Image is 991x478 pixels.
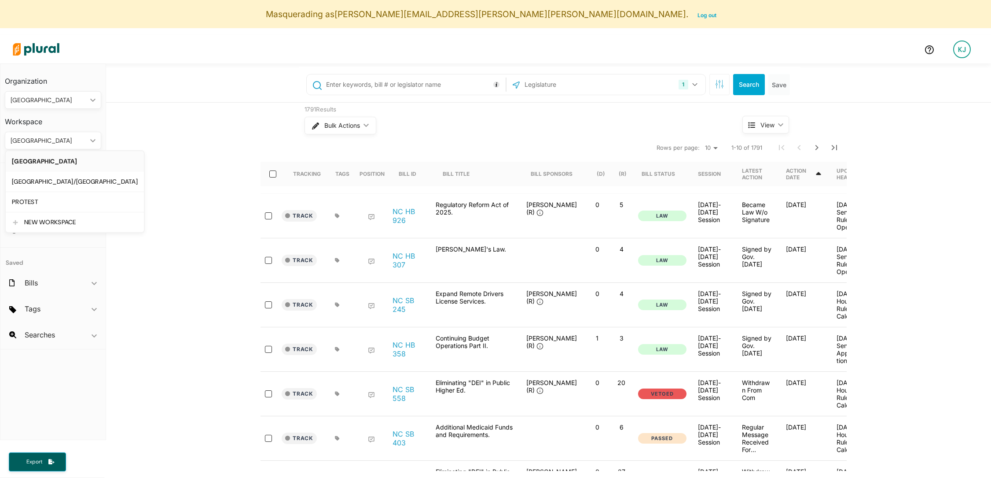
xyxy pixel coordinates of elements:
[368,347,375,354] div: Add Position Statement
[368,392,375,399] div: Add Position Statement
[638,300,686,311] button: Law
[698,201,728,223] div: [DATE]-[DATE] Session
[305,117,376,134] button: Bulk Actions
[12,158,138,165] div: [GEOGRAPHIC_DATA]
[742,162,772,186] div: Latest Action
[531,170,573,177] div: Bill Sponsors
[431,290,519,320] div: Expand Remote Drivers License Services.
[613,379,630,386] p: 20
[698,162,729,186] div: Session
[735,334,779,364] div: Signed by Gov. [DATE]
[265,301,272,308] input: select-row-state-nc-2025-sb245
[526,334,577,349] span: [PERSON_NAME] (R)
[735,201,779,231] div: Became Law W/o Signature
[597,170,605,177] div: (D)
[837,334,866,364] p: [DATE] - Senate Appropriations/Base Budget
[953,41,971,58] div: KJ
[638,433,686,444] button: Passed
[698,170,721,177] div: Session
[826,139,843,156] button: Last Page
[12,198,138,206] div: PROTEST
[657,144,700,152] span: Rows per page:
[773,139,790,156] button: First Page
[335,302,340,308] div: Add tags
[524,76,618,93] input: Legislature
[335,162,349,186] div: Tags
[698,423,728,446] div: [DATE]-[DATE] Session
[613,245,630,253] p: 4
[265,390,272,397] input: select-row-state-nc-2025-sb558
[638,389,686,400] button: Vetoed
[613,468,630,475] p: 27
[265,257,272,264] input: select-row-state-nc-2025-hb307
[11,96,87,105] div: [GEOGRAPHIC_DATA]
[282,210,317,222] button: Track
[368,303,375,310] div: Add Position Statement
[11,136,87,145] div: [GEOGRAPHIC_DATA]
[368,258,375,265] div: Add Position Statement
[526,379,577,394] span: [PERSON_NAME] (R)
[6,151,144,171] a: [GEOGRAPHIC_DATA]
[837,245,866,275] p: [DATE] - Senate Rules and Operations of the Senate
[5,109,101,128] h3: Workspace
[431,245,519,275] div: [PERSON_NAME]'s Law.
[715,80,724,87] span: Search Filters
[282,255,317,266] button: Track
[431,201,519,231] div: Regulatory Reform Act of 2025.
[768,74,790,95] button: Save
[837,201,866,231] p: [DATE] - Senate Rules and Operations of the Senate
[742,167,772,181] div: Latest Action
[282,299,317,311] button: Track
[335,258,340,263] div: Add tags
[779,201,830,231] div: [DATE]
[613,423,630,431] p: 6
[0,248,106,269] h4: Saved
[334,9,686,19] span: [PERSON_NAME][EMAIL_ADDRESS][PERSON_NAME][PERSON_NAME][DOMAIN_NAME]
[265,212,272,219] input: select-row-state-nc-2025-hb926
[675,76,703,93] button: 1
[531,162,573,186] div: Bill Sponsors
[12,178,138,185] div: [GEOGRAPHIC_DATA]/[GEOGRAPHIC_DATA]
[779,423,830,453] div: [DATE]
[526,201,577,216] span: [PERSON_NAME] (R)
[597,162,605,186] div: (D)
[735,379,779,409] div: Withdrawn From Com
[360,170,385,177] div: Position
[589,201,606,208] p: 0
[431,423,519,453] div: Additional Medicaid Funds and Requirements.
[638,211,686,222] button: Law
[492,81,500,89] div: Tooltip anchor
[837,167,866,181] div: Upcoming Hearing
[735,290,779,320] div: Signed by Gov. [DATE]
[282,433,317,444] button: Track
[733,74,765,95] button: Search
[393,430,426,447] a: NC SB 403
[779,379,830,409] div: [DATE]
[837,379,866,409] p: [DATE] - House Rules, Calendar, and Operations of the House
[679,80,688,89] div: 1
[335,436,340,441] div: Add tags
[5,34,67,65] img: Logo for Plural
[779,290,830,320] div: [DATE]
[293,170,321,177] div: Tracking
[638,255,686,266] button: Law
[5,68,101,88] h3: Organization
[305,105,709,114] div: 1791 Results
[24,219,138,226] div: NEW WORKSPACE
[786,167,815,181] div: Action Date
[325,76,503,93] input: Enter keywords, bill # or legislator name
[282,344,317,355] button: Track
[619,170,627,177] div: (R)
[735,423,779,453] div: Regular Message Received For Concurrence in H Com Sub
[589,290,606,297] p: 0
[443,162,477,186] div: Bill Title
[613,334,630,342] p: 3
[335,347,340,352] div: Add tags
[698,290,728,312] div: [DATE]-[DATE] Session
[265,346,272,353] input: select-row-state-nc-2025-hb358
[20,458,48,466] span: Export
[698,245,728,268] div: [DATE]-[DATE] Session
[269,170,276,178] input: select-all-rows
[393,385,426,403] a: NC SB 558
[642,162,683,186] div: Bill Status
